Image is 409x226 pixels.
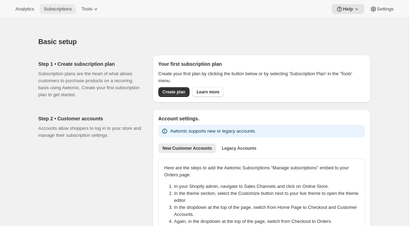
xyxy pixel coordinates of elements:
button: Subscriptions [40,4,76,14]
span: Help [343,6,353,12]
span: Learn more [196,89,219,95]
button: Help [332,4,364,14]
button: Create plan [158,87,189,97]
span: Legacy Accounts [222,146,256,151]
p: Subscription plans are the heart of what allows customers to purchase products on a recurring bas... [38,70,142,98]
li: Again, in the dropdown at the top of the page, switch from Checkout to Orders. [174,218,363,225]
button: New Customer Accounts [158,143,216,153]
h2: Account settings. [158,115,365,122]
span: Tools [81,6,92,12]
p: Create your first plan by clicking the button below or by selecting 'Subscription Plan' in the 'T... [158,70,365,84]
button: Analytics [11,4,38,14]
span: Settings [377,6,394,12]
span: Subscriptions [44,6,72,12]
p: Here are the steps to add the Awtomic Subscriptions "Manage subscriptions" embed to your Orders p... [164,164,359,178]
span: Create plan [163,89,185,95]
p: Awtomic supports new or legacy accounts. [170,128,256,135]
span: Analytics [15,6,34,12]
li: In the dropdown at the top of the page, switch from Home Page to Checkout and Customer Accounts. [174,204,363,218]
button: Settings [366,4,398,14]
p: Accounts allow shoppers to log in to your store and manage their subscription settings. [38,125,142,139]
span: New Customer Accounts [163,146,212,151]
a: Learn more [192,87,223,97]
li: In the theme section, select the Customize button next to your live theme to open the theme editor. [174,190,363,204]
h2: Step 2 • Customer accounts [38,115,142,122]
h2: Step 1 • Create subscription plan [38,61,142,68]
button: Legacy Accounts [217,143,260,153]
li: In your Shopify admin, navigate to Sales Channels and click on Online Store. [174,183,363,190]
h2: Your first subscription plan [158,61,365,68]
span: Basic setup [38,38,77,45]
button: Tools [77,4,103,14]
